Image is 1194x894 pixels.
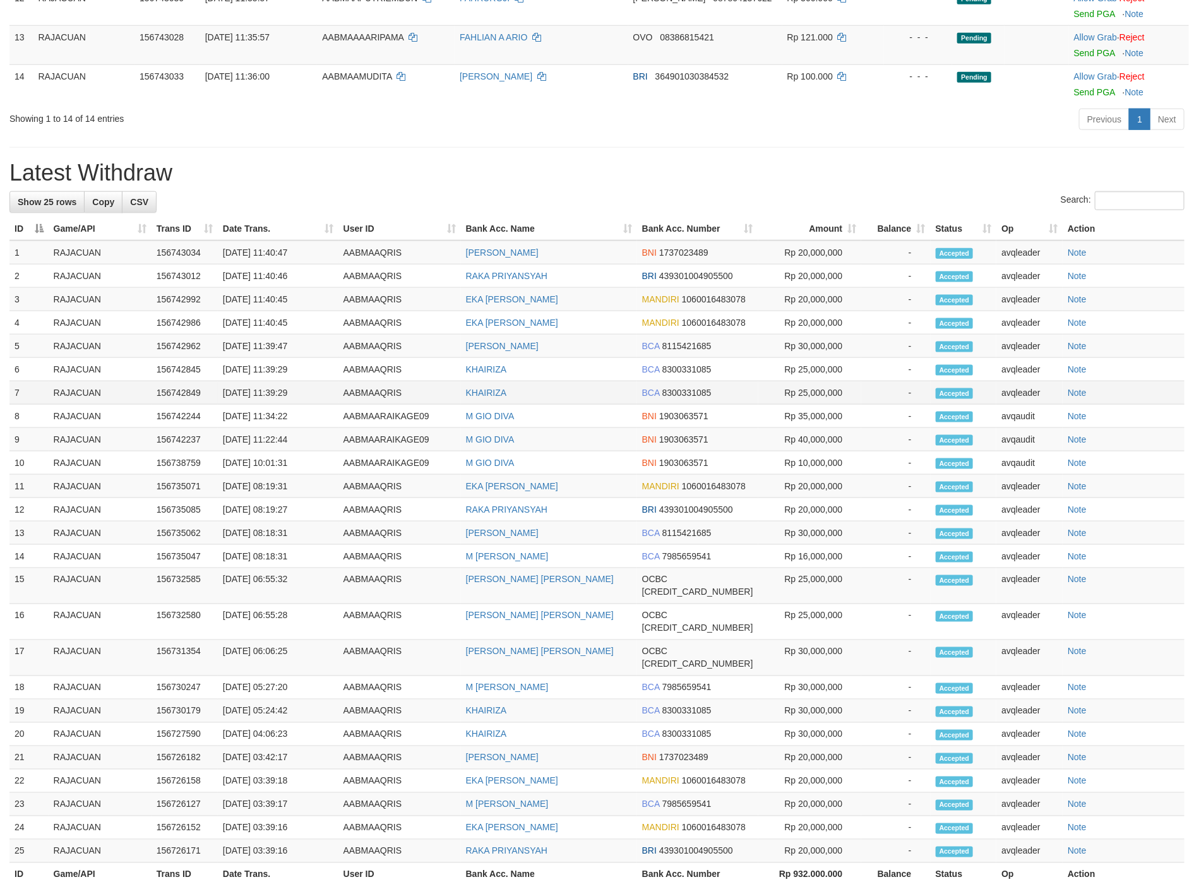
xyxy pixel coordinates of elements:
[1068,318,1087,328] a: Note
[637,217,758,241] th: Bank Acc. Number: activate to sort column ascending
[996,358,1063,381] td: avqleader
[9,451,49,475] td: 10
[152,381,218,405] td: 156742849
[1068,294,1087,304] a: Note
[466,388,507,398] a: KHAIRIZA
[338,568,461,604] td: AABMAAQRIS
[662,364,712,374] span: Copy 8300331085 to clipboard
[338,381,461,405] td: AABMAAQRIS
[122,191,157,213] a: CSV
[633,32,653,42] span: OVO
[758,381,862,405] td: Rp 25,000,000
[338,498,461,521] td: AABMAAQRIS
[218,451,338,475] td: [DATE] 10:01:31
[758,265,862,288] td: Rp 20,000,000
[1074,32,1117,42] a: Allow Grab
[49,568,152,604] td: RAJACUAN
[1125,9,1144,19] a: Note
[9,160,1185,186] h1: Latest Withdraw
[218,265,338,288] td: [DATE] 11:40:46
[49,241,152,265] td: RAJACUAN
[996,381,1063,405] td: avqleader
[466,682,549,693] a: M [PERSON_NAME]
[466,776,558,786] a: EKA [PERSON_NAME]
[1125,48,1144,58] a: Note
[49,604,152,640] td: RAJACUAN
[152,498,218,521] td: 156735085
[152,568,218,604] td: 156732585
[936,528,974,539] span: Accepted
[152,521,218,545] td: 156735062
[861,217,930,241] th: Balance: activate to sort column ascending
[996,265,1063,288] td: avqleader
[1125,87,1144,97] a: Note
[218,475,338,498] td: [DATE] 08:19:31
[218,545,338,568] td: [DATE] 08:18:31
[466,411,515,421] a: M GIO DIVA
[338,545,461,568] td: AABMAAQRIS
[466,799,549,809] a: M [PERSON_NAME]
[9,288,49,311] td: 3
[861,405,930,428] td: -
[1068,364,1087,374] a: Note
[1068,647,1087,657] a: Note
[1074,48,1115,58] a: Send PGA
[218,381,338,405] td: [DATE] 11:39:29
[861,428,930,451] td: -
[861,604,930,640] td: -
[861,545,930,568] td: -
[152,405,218,428] td: 156742244
[1068,551,1087,561] a: Note
[787,32,833,42] span: Rp 121.000
[466,294,558,304] a: EKA [PERSON_NAME]
[92,197,114,207] span: Copy
[152,428,218,451] td: 156742237
[1068,528,1087,538] a: Note
[466,341,539,351] a: [PERSON_NAME]
[662,388,712,398] span: Copy 8300331085 to clipboard
[49,217,152,241] th: Game/API: activate to sort column ascending
[49,475,152,498] td: RAJACUAN
[218,358,338,381] td: [DATE] 11:39:29
[996,428,1063,451] td: avqaudit
[996,604,1063,640] td: avqleader
[659,271,733,281] span: Copy 439301004905500 to clipboard
[1068,611,1087,621] a: Note
[152,358,218,381] td: 156742845
[9,568,49,604] td: 15
[9,475,49,498] td: 11
[936,295,974,306] span: Accepted
[642,247,657,258] span: BNI
[1068,682,1087,693] a: Note
[218,521,338,545] td: [DATE] 08:18:31
[682,294,746,304] span: Copy 1060016483078 to clipboard
[152,311,218,335] td: 156742986
[84,191,122,213] a: Copy
[466,247,539,258] a: [PERSON_NAME]
[758,498,862,521] td: Rp 20,000,000
[338,405,461,428] td: AABMAARAIKAGE09
[642,271,657,281] span: BRI
[140,32,184,42] span: 156743028
[758,451,862,475] td: Rp 10,000,000
[338,288,461,311] td: AABMAAQRIS
[1068,411,1087,421] a: Note
[642,504,657,515] span: BRI
[9,241,49,265] td: 1
[9,311,49,335] td: 4
[218,568,338,604] td: [DATE] 06:55:32
[466,706,507,716] a: KHAIRIZA
[338,428,461,451] td: AABMAARAIKAGE09
[642,647,667,657] span: OCBC
[936,505,974,516] span: Accepted
[218,405,338,428] td: [DATE] 11:34:22
[466,729,507,739] a: KHAIRIZA
[49,335,152,358] td: RAJACUAN
[1068,247,1087,258] a: Note
[49,311,152,335] td: RAJACUAN
[758,217,862,241] th: Amount: activate to sort column ascending
[49,545,152,568] td: RAJACUAN
[466,823,558,833] a: EKA [PERSON_NAME]
[49,265,152,288] td: RAJACUAN
[931,217,997,241] th: Status: activate to sort column ascending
